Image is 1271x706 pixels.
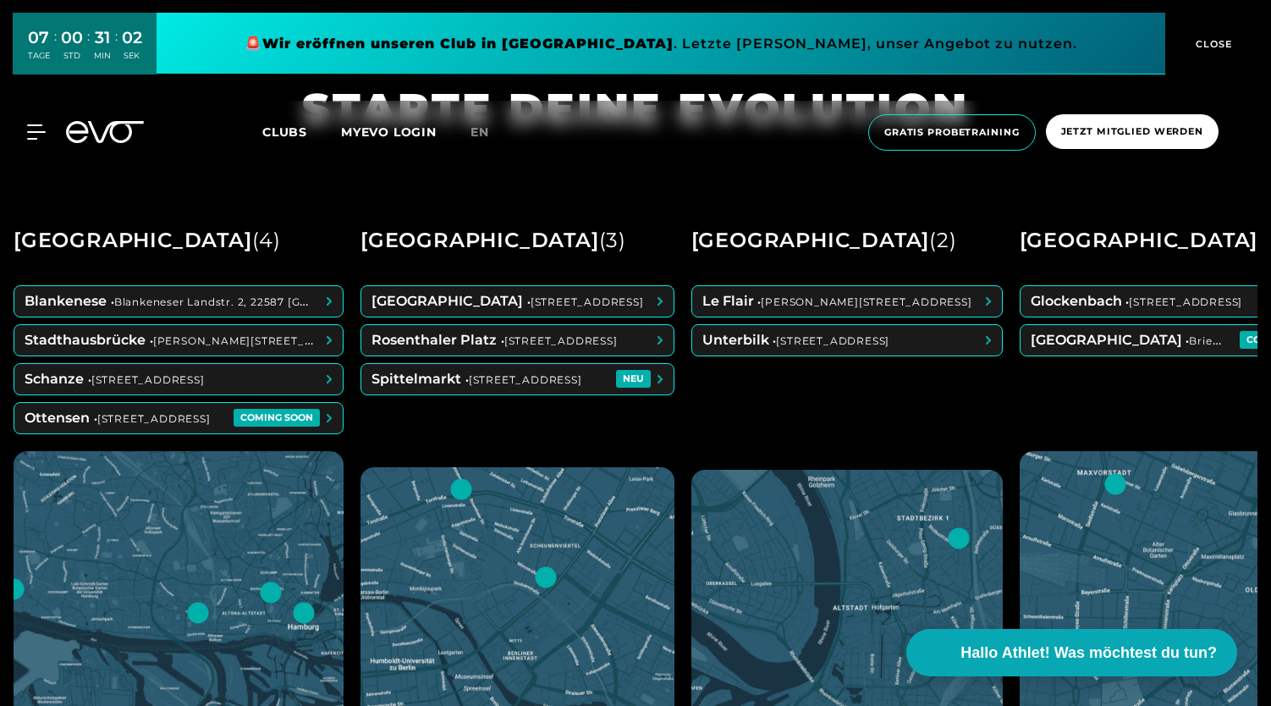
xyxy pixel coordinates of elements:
div: 02 [122,25,142,50]
span: ( 2 ) [929,228,956,252]
a: Clubs [262,124,341,140]
div: SEK [122,50,142,62]
div: : [54,27,57,72]
a: Gratis Probetraining [863,114,1041,151]
div: 07 [28,25,50,50]
span: ( 3 ) [599,228,626,252]
div: 00 [61,25,83,50]
span: Jetzt Mitglied werden [1061,124,1203,139]
span: Gratis Probetraining [884,125,1020,140]
button: Hallo Athlet! Was möchtest du tun? [906,629,1237,676]
div: STD [61,50,83,62]
div: TAGE [28,50,50,62]
div: : [115,27,118,72]
div: MIN [94,50,111,62]
a: MYEVO LOGIN [341,124,437,140]
a: en [470,123,509,142]
span: Hallo Athlet! Was möchtest du tun? [960,642,1217,665]
span: CLOSE [1191,36,1233,52]
span: Clubs [262,124,307,140]
span: ( 4 ) [252,228,281,252]
div: : [87,27,90,72]
a: Jetzt Mitglied werden [1041,114,1224,151]
span: en [470,124,489,140]
div: [GEOGRAPHIC_DATA] [691,221,957,260]
div: 31 [94,25,111,50]
div: [GEOGRAPHIC_DATA] [14,221,281,260]
div: [GEOGRAPHIC_DATA] [360,221,626,260]
button: CLOSE [1165,13,1258,74]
